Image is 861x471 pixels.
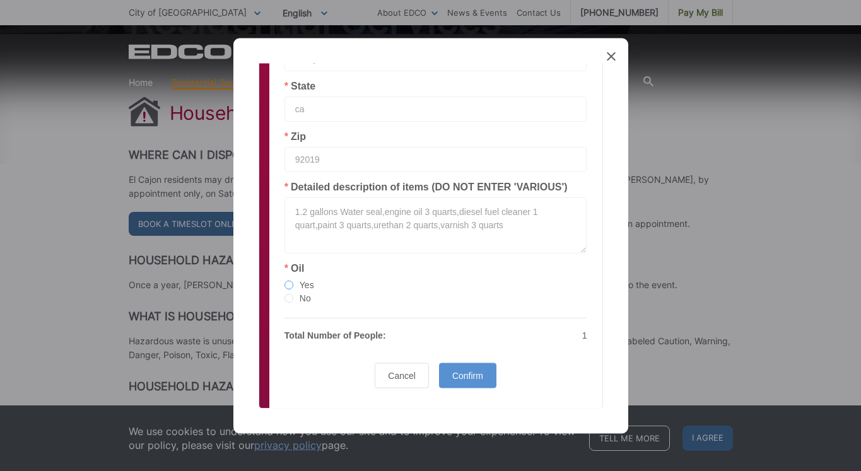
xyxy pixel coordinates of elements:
label: Oil [284,264,305,274]
span: Confirm [452,370,483,380]
label: Detailed description of items (DO NOT ENTER 'VARIOUS') [284,182,568,192]
span: Yes [293,280,314,290]
label: Zip [284,132,306,142]
p: 1 [443,329,587,342]
span: Cancel [388,370,416,380]
p: Total Number of People: [284,329,428,342]
span: No [293,293,311,303]
label: State [284,81,315,91]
